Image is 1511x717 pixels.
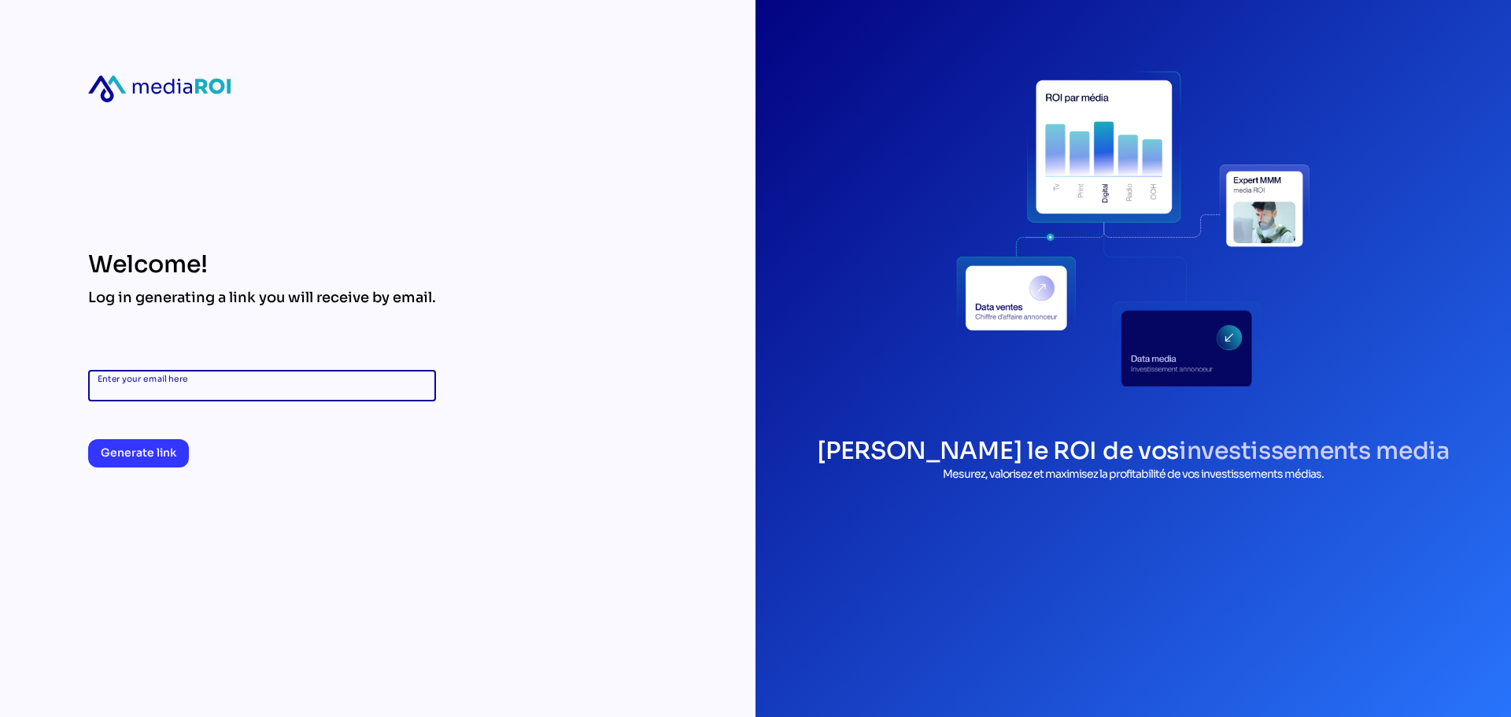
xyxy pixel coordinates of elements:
div: login [956,50,1310,405]
div: Welcome! [88,250,436,279]
h1: [PERSON_NAME] le ROI de vos [817,436,1450,466]
div: mediaroi [88,76,231,102]
input: Enter your email here [98,370,427,401]
span: investissements media [1179,436,1450,466]
button: Generate link [88,439,189,468]
span: Generate link [101,443,176,462]
p: Mesurez, valorisez et maximisez la profitabilité de vos investissements médias. [817,466,1450,482]
div: Log in generating a link you will receive by email. [88,288,436,307]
